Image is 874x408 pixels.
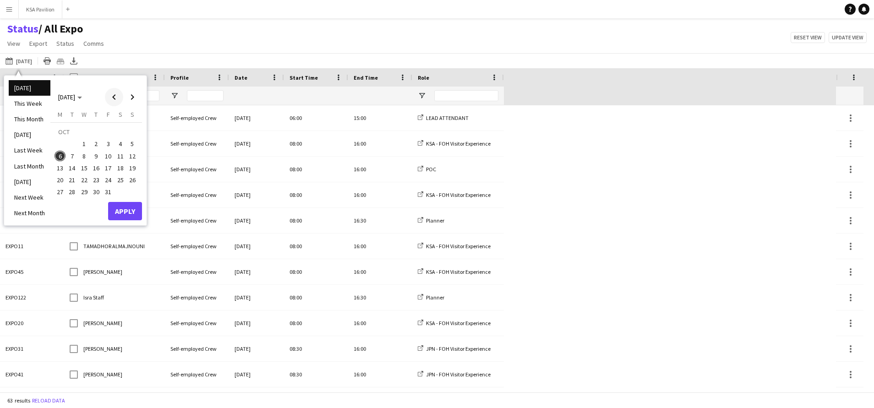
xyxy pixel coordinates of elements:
div: Self-employed Crew [165,310,229,336]
span: LEAD ATTENDANT [426,114,469,121]
button: 20-10-2025 [54,174,66,186]
span: 1 [79,139,90,150]
li: Next Week [9,190,50,205]
span: 16 [91,163,102,174]
li: This Month [9,111,50,127]
span: 3 [103,139,114,150]
div: 16:00 [348,336,412,361]
div: 08:30 [284,362,348,387]
span: 13 [55,163,66,174]
span: 18 [115,163,126,174]
span: KSA - FOH Visitor Experience [426,320,491,326]
div: 16:00 [348,259,412,284]
app-action-btn: Print [42,55,53,66]
span: 22 [79,174,90,185]
input: Role Filter Input [434,90,498,101]
span: 4 [115,139,126,150]
div: Self-employed Crew [165,234,229,259]
li: Last Month [9,158,50,174]
button: 13-10-2025 [54,162,66,174]
div: [DATE] [229,208,284,233]
span: 6 [55,151,66,162]
span: [PERSON_NAME] [83,320,122,326]
button: Previous month [105,88,123,106]
span: All Expo [38,22,83,36]
li: [DATE] [9,80,50,96]
span: 21 [67,174,78,185]
button: Apply [108,202,142,220]
button: Next month [123,88,142,106]
div: [DATE] [229,157,284,182]
span: T [71,110,74,119]
div: 08:00 [284,157,348,182]
span: Isra Staff [83,294,104,301]
span: Role [418,74,429,81]
span: POC [426,166,436,173]
span: 7 [67,151,78,162]
span: 8 [79,151,90,162]
button: Choose month and year [55,89,86,105]
span: F [107,110,110,119]
a: Export [26,38,51,49]
span: Profile [170,74,189,81]
button: KSA Pavilion [19,0,62,18]
div: [DATE] [229,105,284,131]
app-action-btn: Crew files as ZIP [55,55,66,66]
div: 08:00 [284,259,348,284]
button: Open Filter Menu [170,92,179,100]
td: OCT [54,126,138,138]
div: Self-employed Crew [165,131,229,156]
button: 07-10-2025 [66,150,78,162]
button: 18-10-2025 [114,162,126,174]
span: 23 [91,174,102,185]
a: Planner [418,217,444,224]
div: [DATE] [229,310,284,336]
button: 28-10-2025 [66,186,78,198]
span: Status [56,39,74,48]
app-action-btn: Export XLSX [68,55,79,66]
span: 25 [115,174,126,185]
div: [DATE] [229,234,284,259]
span: 5 [127,139,138,150]
button: 02-10-2025 [90,138,102,150]
a: Comms [80,38,108,49]
span: [DATE] [58,93,75,101]
div: 08:00 [284,182,348,207]
span: S [131,110,134,119]
button: 03-10-2025 [102,138,114,150]
span: 30 [91,187,102,198]
div: [DATE] [229,131,284,156]
button: 09-10-2025 [90,150,102,162]
span: 2 [91,139,102,150]
div: 08:00 [284,208,348,233]
span: 20 [55,174,66,185]
span: W [82,110,87,119]
span: [PERSON_NAME] [83,345,122,352]
div: [DATE] [229,285,284,310]
span: [PERSON_NAME] [83,371,122,378]
div: Self-employed Crew [165,182,229,207]
div: 08:00 [284,234,348,259]
div: 16:00 [348,362,412,387]
button: 19-10-2025 [126,162,138,174]
span: 19 [127,163,138,174]
a: LEAD ATTENDANT [418,114,469,121]
span: KSA - FOH Visitor Experience [426,191,491,198]
span: KSA - FOH Visitor Experience [426,268,491,275]
span: Start Time [290,74,318,81]
div: 16:30 [348,285,412,310]
span: 17 [103,163,114,174]
button: Open Filter Menu [418,92,426,100]
span: Planner [426,294,444,301]
span: Name [83,74,98,81]
button: 26-10-2025 [126,174,138,186]
li: This Week [9,96,50,111]
li: Last Week [9,142,50,158]
button: 01-10-2025 [78,138,90,150]
span: View [7,39,20,48]
div: [DATE] [229,259,284,284]
a: JPN - FOH Visitor Experience [418,345,491,352]
div: 08:00 [284,285,348,310]
span: KSA - FOH Visitor Experience [426,243,491,250]
div: Self-employed Crew [165,208,229,233]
